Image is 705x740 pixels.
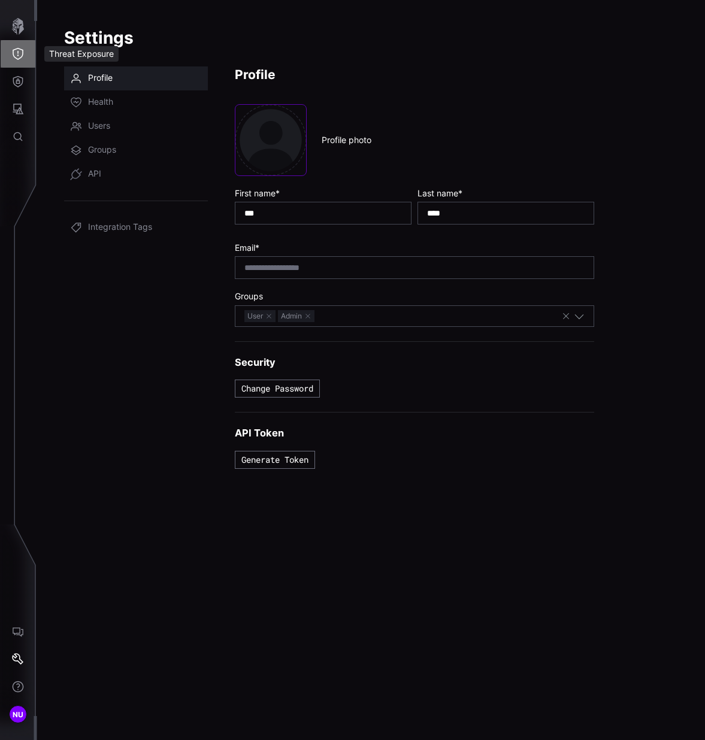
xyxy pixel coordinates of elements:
button: Clear selection [561,311,571,322]
button: Toggle options menu [574,311,585,322]
h2: Profile [235,66,594,83]
a: Profile [64,66,208,90]
label: First name * [235,188,411,199]
button: NU [1,700,35,728]
span: User [244,310,276,322]
a: Users [64,114,208,138]
span: Health [88,96,113,108]
span: Groups [88,144,116,156]
h3: API Token [235,427,594,439]
label: Email * [235,242,594,253]
h3: Security [235,356,594,369]
span: Profile [88,72,113,84]
h1: Settings [64,27,678,48]
span: Integration Tags [88,222,152,233]
button: Generate Token [235,451,315,469]
span: NU [13,708,24,721]
span: Users [88,120,110,132]
label: Groups [235,291,594,302]
div: Threat Exposure [44,46,119,62]
label: Last name * [417,188,594,199]
a: Integration Tags [64,216,208,239]
span: API [88,168,101,180]
a: Groups [64,138,208,162]
span: Admin [278,310,314,322]
label: Profile photo [322,135,371,145]
button: Change Password [235,380,320,398]
a: Health [64,90,208,114]
a: API [64,162,208,186]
